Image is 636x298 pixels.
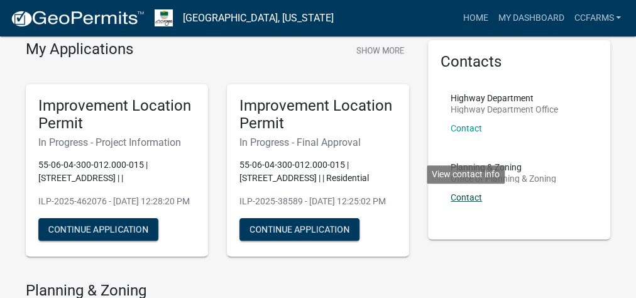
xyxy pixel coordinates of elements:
a: Contact [451,123,482,133]
h5: Improvement Location Permit [239,97,397,133]
button: Continue Application [239,218,359,241]
h6: In Progress - Final Approval [239,136,397,148]
a: ccfarms [569,6,626,30]
p: Highway Department [451,94,558,102]
p: 55-06-04-300-012.000-015 | [STREET_ADDRESS] | | [38,158,195,185]
a: [GEOGRAPHIC_DATA], [US_STATE] [183,8,334,29]
p: 55-06-04-300-012.000-015 | [STREET_ADDRESS] | | Residential [239,158,397,185]
h5: Improvement Location Permit [38,97,195,133]
p: ILP-2025-462076 - [DATE] 12:28:20 PM [38,195,195,208]
a: My Dashboard [493,6,569,30]
h5: Contacts [441,53,598,71]
p: Highway Department Office [451,105,558,114]
button: Show More [351,40,409,61]
h6: In Progress - Project Information [38,136,195,148]
img: Morgan County, Indiana [155,9,173,26]
h4: My Applications [26,40,133,59]
p: ILP-2025-38589 - [DATE] 12:25:02 PM [239,195,397,208]
button: Continue Application [38,218,158,241]
a: Home [458,6,493,30]
p: Planning & Zoning [451,163,556,172]
a: Contact [451,192,482,202]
